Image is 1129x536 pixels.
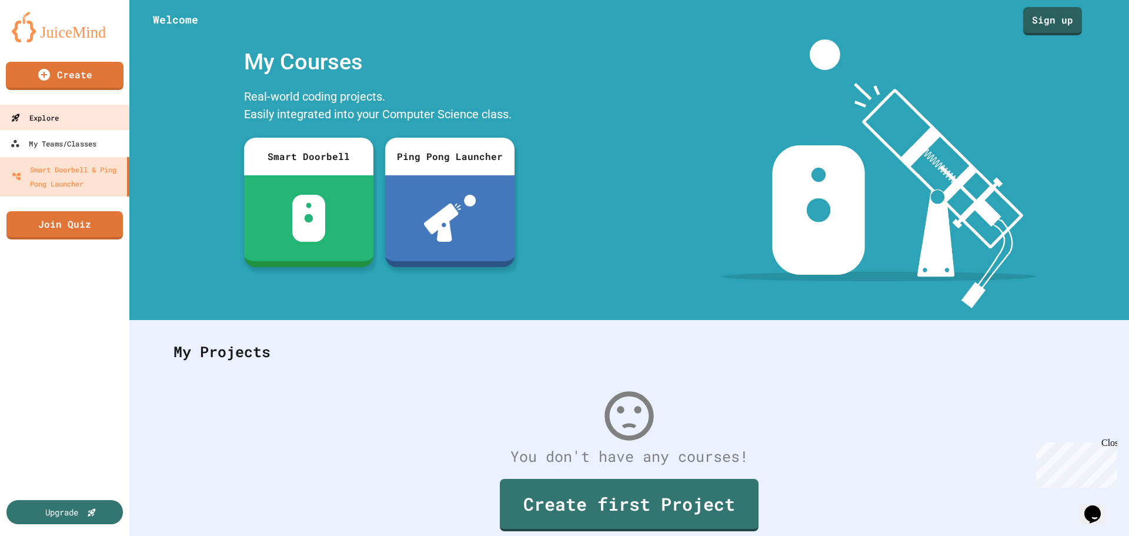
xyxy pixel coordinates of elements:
[385,138,515,175] div: Ping Pong Launcher
[722,39,1037,308] img: banner-image-my-projects.png
[292,195,326,242] img: sdb-white.svg
[6,211,123,239] a: Join Quiz
[500,479,759,531] a: Create first Project
[1080,489,1117,524] iframe: chat widget
[45,506,78,518] div: Upgrade
[11,137,97,151] div: My Teams/Classes
[1023,7,1082,35] a: Sign up
[12,12,118,42] img: logo-orange.svg
[244,138,373,175] div: Smart Doorbell
[12,162,122,191] div: Smart Doorbell & Ping Pong Launcher
[1031,438,1117,488] iframe: chat widget
[162,329,1097,375] div: My Projects
[5,5,81,75] div: Chat with us now!Close
[162,445,1097,468] div: You don't have any courses!
[11,111,59,125] div: Explore
[238,39,520,85] div: My Courses
[424,195,476,242] img: ppl-with-ball.png
[238,85,520,129] div: Real-world coding projects. Easily integrated into your Computer Science class.
[6,62,123,90] a: Create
